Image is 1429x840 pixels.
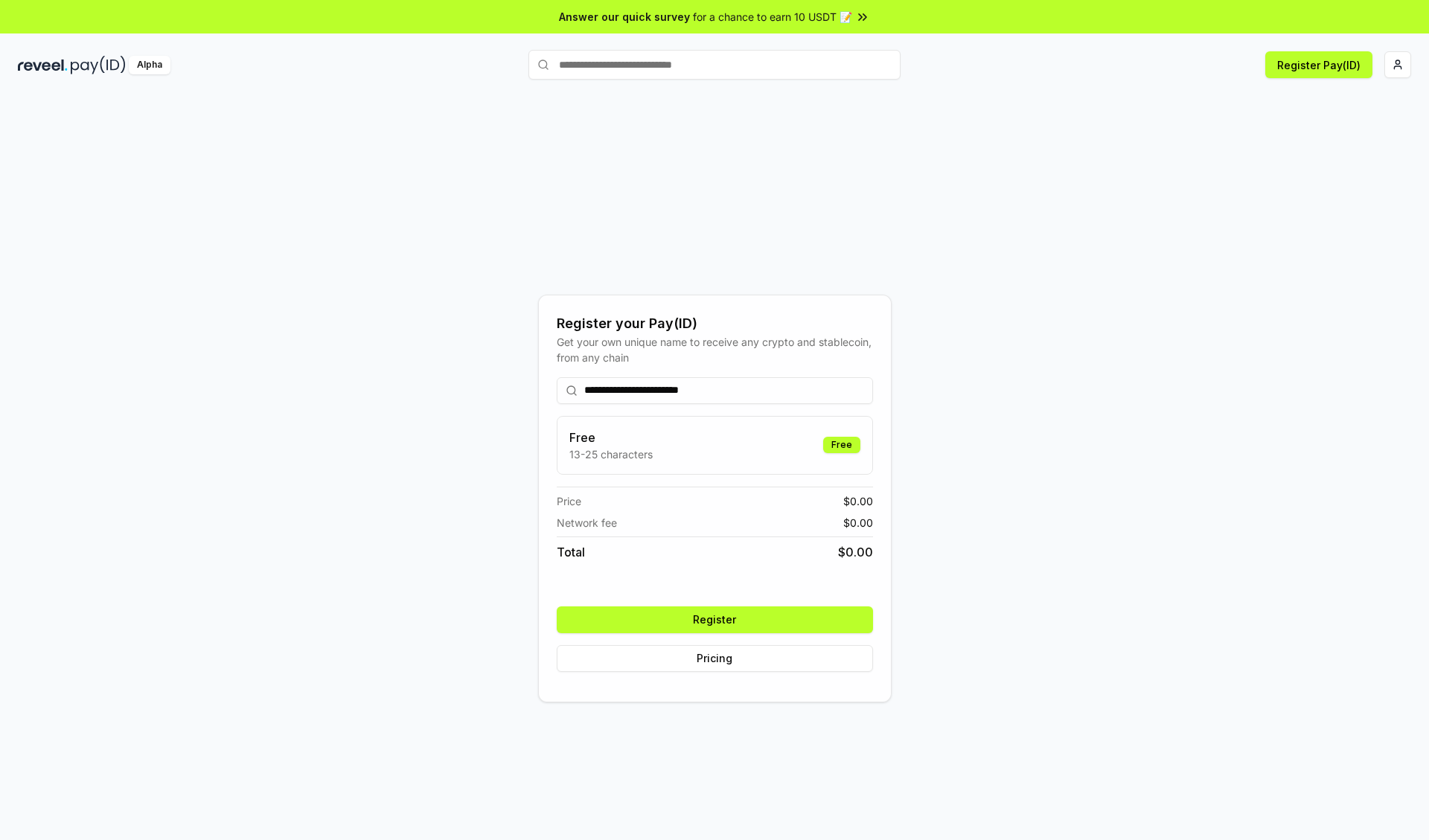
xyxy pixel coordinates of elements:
[557,645,873,672] button: Pricing
[823,437,860,453] div: Free
[18,56,68,74] img: reveel_dark
[557,313,873,334] div: Register your Pay(ID)
[569,429,653,446] h3: Free
[129,56,170,74] div: Alpha
[557,543,585,561] span: Total
[557,515,617,530] span: Network fee
[843,493,873,509] span: $ 0.00
[838,543,873,561] span: $ 0.00
[71,56,126,74] img: pay_id
[557,334,873,365] div: Get your own unique name to receive any crypto and stablecoin, from any chain
[843,515,873,530] span: $ 0.00
[559,9,690,25] span: Answer our quick survey
[557,606,873,633] button: Register
[693,9,852,25] span: for a chance to earn 10 USDT 📝
[557,493,581,509] span: Price
[1265,51,1372,78] button: Register Pay(ID)
[569,446,653,462] p: 13-25 characters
